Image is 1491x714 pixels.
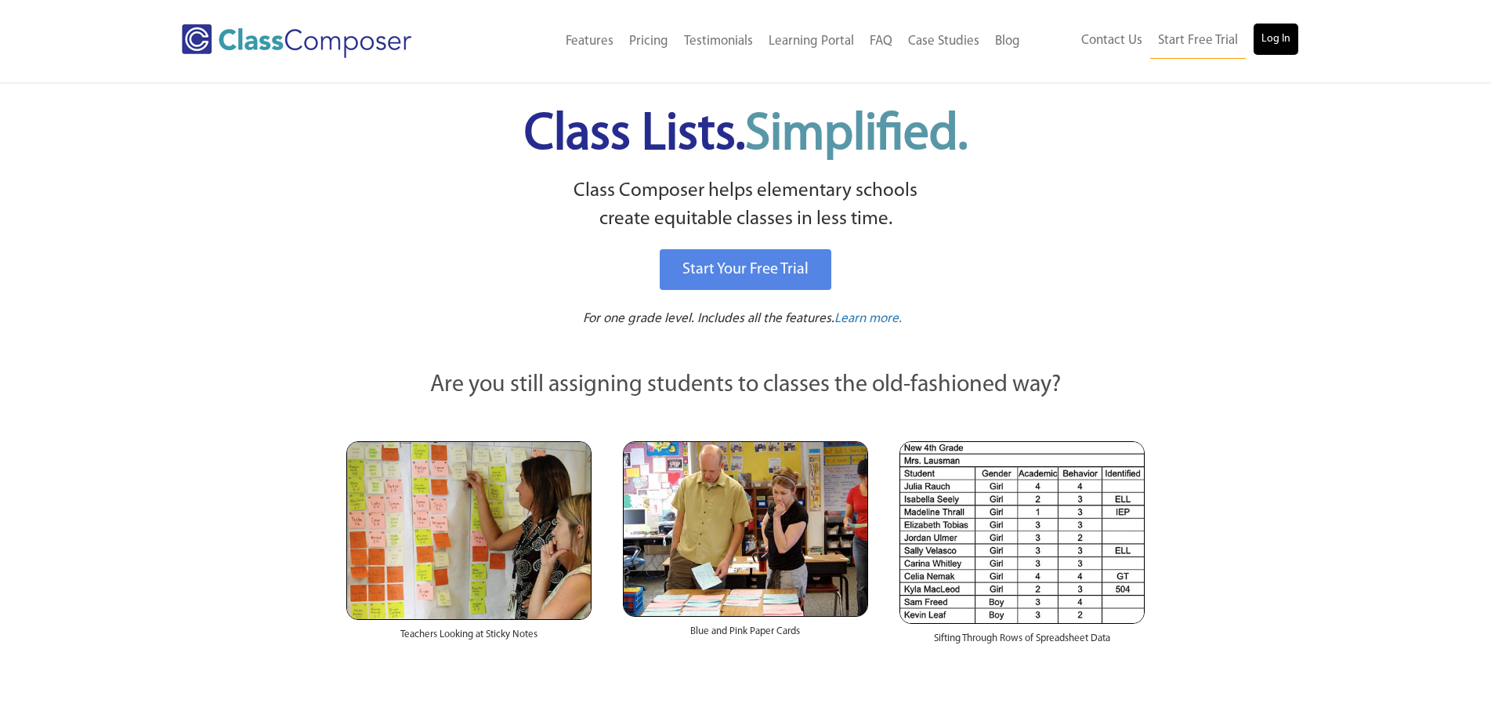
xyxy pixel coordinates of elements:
[346,368,1145,403] p: Are you still assigning students to classes the old-fashioned way?
[1073,24,1150,58] a: Contact Us
[745,110,968,161] span: Simplified.
[524,110,968,161] span: Class Lists.
[899,624,1145,661] div: Sifting Through Rows of Spreadsheet Data
[834,310,902,329] a: Learn more.
[862,24,900,59] a: FAQ
[987,24,1028,59] a: Blog
[558,24,621,59] a: Features
[623,617,868,654] div: Blue and Pink Paper Cards
[676,24,761,59] a: Testimonials
[761,24,862,59] a: Learning Portal
[1150,24,1246,59] a: Start Free Trial
[900,24,987,59] a: Case Studies
[344,177,1148,234] p: Class Composer helps elementary schools create equitable classes in less time.
[834,312,902,325] span: Learn more.
[623,441,868,616] img: Blue and Pink Paper Cards
[1028,24,1298,59] nav: Header Menu
[899,441,1145,624] img: Spreadsheets
[621,24,676,59] a: Pricing
[346,620,592,658] div: Teachers Looking at Sticky Notes
[476,24,1028,59] nav: Header Menu
[182,24,411,58] img: Class Composer
[682,262,809,277] span: Start Your Free Trial
[583,312,834,325] span: For one grade level. Includes all the features.
[660,249,831,290] a: Start Your Free Trial
[1254,24,1298,55] a: Log In
[346,441,592,620] img: Teachers Looking at Sticky Notes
